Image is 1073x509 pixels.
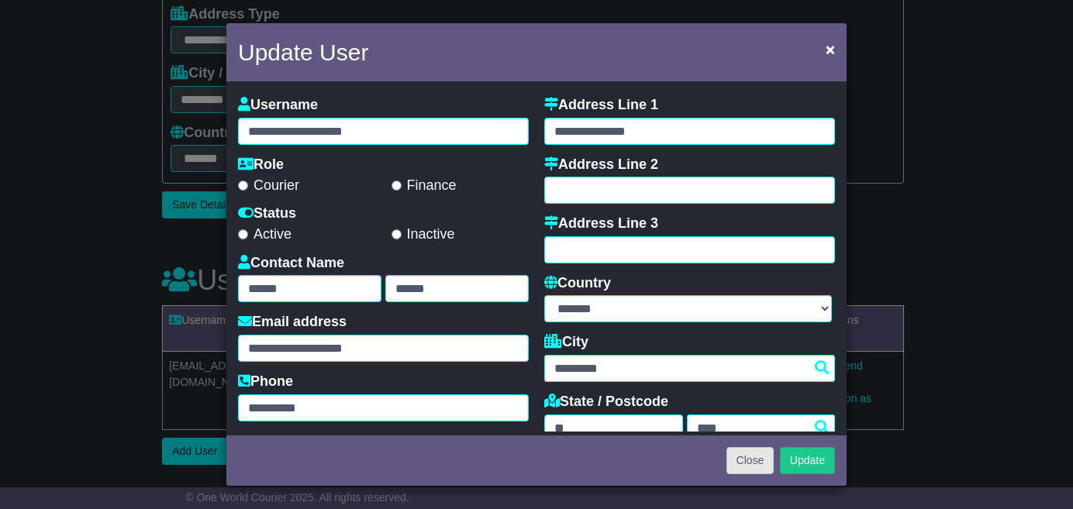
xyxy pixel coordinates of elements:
[392,226,455,243] label: Inactive
[238,156,284,174] label: Role
[392,181,402,191] input: Finance
[392,177,457,194] label: Finance
[238,177,299,194] label: Courier
[826,40,835,58] span: ×
[544,215,658,232] label: Address Line 3
[238,255,344,272] label: Contact Name
[238,97,318,114] label: Username
[790,454,825,466] span: Update
[238,35,368,70] h4: Update User
[238,314,347,331] label: Email address
[238,226,292,243] label: Active
[392,229,402,239] input: Inactive
[726,447,775,474] button: Close
[544,97,658,114] label: Address Line 1
[544,275,611,292] label: Country
[780,447,835,474] button: Update
[818,33,843,65] button: Close
[544,156,658,174] label: Address Line 2
[238,229,248,239] input: Active
[238,205,296,222] label: Status
[544,334,588,351] label: City
[544,394,668,411] label: State / Postcode
[238,181,248,191] input: Courier
[238,373,293,390] label: Phone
